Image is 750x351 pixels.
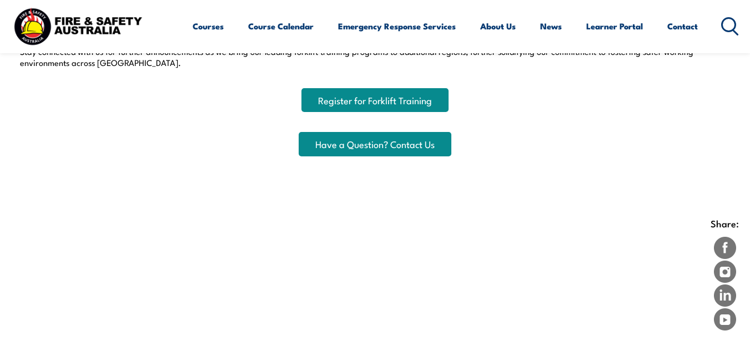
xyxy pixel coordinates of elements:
a: Emergency Response Services [338,13,456,39]
span: Share: [711,215,739,232]
a: About Us [480,13,516,39]
a: Register for Forklift Training [301,88,449,112]
a: News [540,13,562,39]
a: Course Calendar [248,13,314,39]
a: Contact [667,13,698,39]
p: Stay connected with us for further announcements as we bring our leading forklift training progra... [20,46,731,68]
a: Courses [193,13,224,39]
a: Have a Question? Contact Us [299,132,451,156]
a: Learner Portal [586,13,643,39]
